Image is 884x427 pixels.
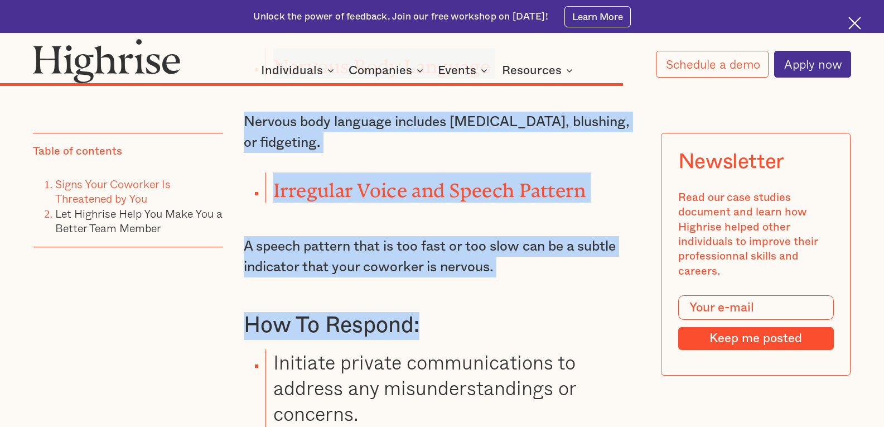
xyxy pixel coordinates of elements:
div: Companies [349,64,427,77]
div: Companies [349,64,412,77]
div: Resources [502,64,576,77]
h3: How To Respond: [244,312,641,340]
div: Table of contents [33,145,122,159]
div: Read our case studies document and learn how Highrise helped other individuals to improve their p... [678,190,834,279]
a: Schedule a demo [656,51,769,78]
form: Modal Form [678,295,834,351]
li: Initiate private communications to address any misunderstandings or concerns. [265,349,640,426]
strong: Irregular Voice and Speech Pattern [273,179,586,191]
img: Highrise logo [33,39,181,83]
a: Let Highrise Help You Make You a Better Team Member [55,205,223,237]
p: Nervous body language includes [MEDICAL_DATA], blushing, or fidgeting. [244,112,641,153]
div: Events [438,64,491,77]
a: Signs Your Coworker Is Threatened by You [55,175,171,207]
div: Newsletter [678,150,784,174]
div: Resources [502,64,562,77]
img: Cross icon [848,17,861,30]
a: Learn More [564,6,631,27]
p: A speech pattern that is too fast or too slow can be a subtle indicator that your coworker is ner... [244,236,641,277]
div: Unlock the power of feedback. Join our free workshop on [DATE]! [253,10,548,23]
div: Individuals [261,64,323,77]
div: Events [438,64,476,77]
a: Apply now [774,51,851,78]
div: Individuals [261,64,337,77]
input: Your e-mail [678,295,834,320]
input: Keep me posted [678,327,834,351]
